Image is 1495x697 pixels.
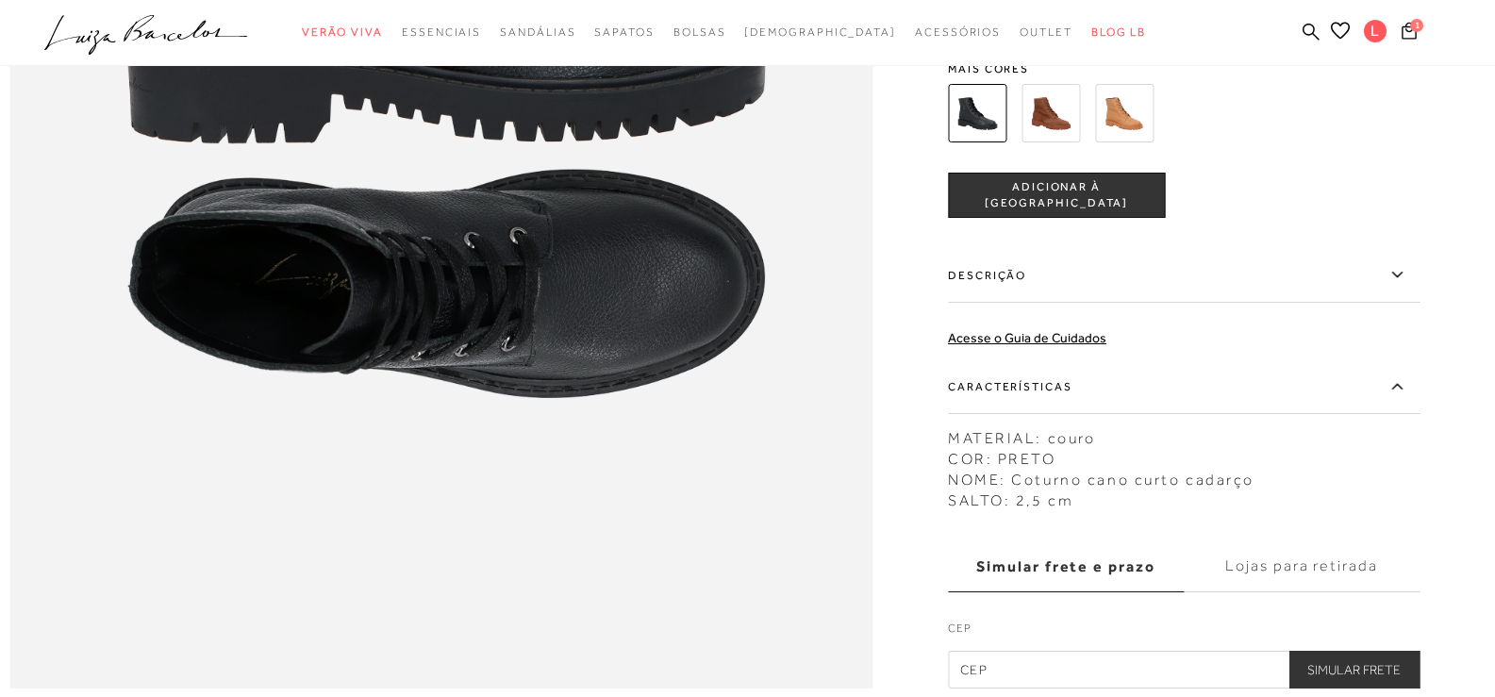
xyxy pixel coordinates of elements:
[302,25,383,39] span: Verão Viva
[673,15,726,50] a: categoryNavScreenReaderText
[1364,20,1387,42] span: L
[948,651,1420,689] input: CEP
[948,63,1420,75] span: Mais cores
[1022,84,1080,142] img: COTURNO TRATORADO EM CAMURÇA CARAMELO COM AMARRAÇÃO
[402,25,481,39] span: Essenciais
[1095,84,1154,142] img: COTURNO TRATORADO EM COURO CARAMELO COM AMARRAÇÃO
[500,25,575,39] span: Sandálias
[1020,25,1072,39] span: Outlet
[948,330,1106,345] a: Acesse o Guia de Cuidados
[949,179,1164,212] span: ADICIONAR À [GEOGRAPHIC_DATA]
[915,15,1001,50] a: categoryNavScreenReaderText
[1184,541,1420,592] label: Lojas para retirada
[302,15,383,50] a: categoryNavScreenReaderText
[948,541,1184,592] label: Simular frete e prazo
[744,25,896,39] span: [DEMOGRAPHIC_DATA]
[1091,15,1146,50] a: BLOG LB
[948,419,1420,511] div: MATERIAL: couro COR: PRETO NOME: Coturno cano curto cadarço SALTO: 2,5 cm
[1091,25,1146,39] span: BLOG LB
[402,15,481,50] a: categoryNavScreenReaderText
[1020,15,1072,50] a: categoryNavScreenReaderText
[1396,21,1422,46] button: 1
[948,173,1165,218] button: ADICIONAR À [GEOGRAPHIC_DATA]
[594,15,654,50] a: categoryNavScreenReaderText
[594,25,654,39] span: Sapatos
[948,620,1420,646] label: CEP
[1288,651,1420,689] button: Simular Frete
[1355,19,1396,48] button: L
[744,15,896,50] a: noSubCategoriesText
[1410,19,1423,32] span: 1
[948,248,1420,303] label: Descrição
[948,359,1420,414] label: Características
[948,84,1006,142] img: Coturno cano curto cadarço preto
[915,25,1001,39] span: Acessórios
[500,15,575,50] a: categoryNavScreenReaderText
[673,25,726,39] span: Bolsas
